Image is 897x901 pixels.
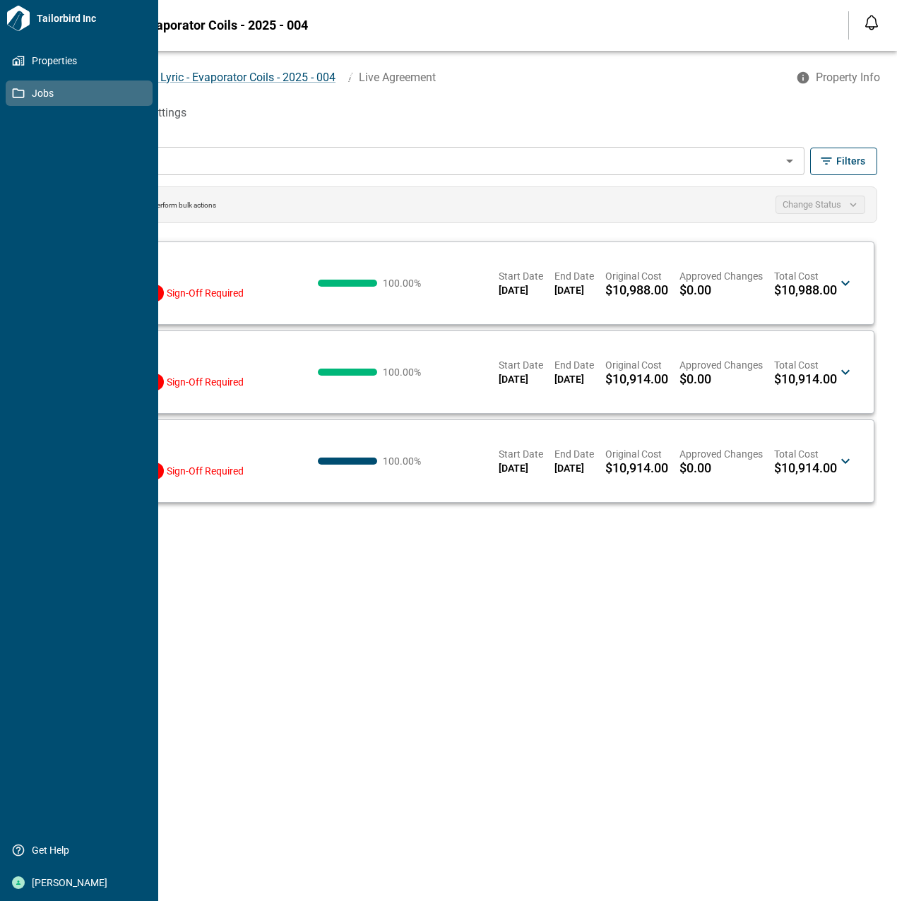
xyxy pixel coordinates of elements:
a: Jobs [6,80,153,106]
span: Filters [836,154,865,168]
button: Property Info [788,65,891,90]
span: 100.00 % [383,456,425,466]
span: Start Date [499,447,543,461]
div: base tabs [37,96,897,130]
span: Approved Changes [679,447,763,461]
div: 435In Progress1Sign-Off Required100.00%Start Date[DATE]End Date[DATE]Original Cost$10,988.00Appro... [71,253,860,313]
span: $0.00 [679,283,711,297]
span: Properties [25,54,139,68]
span: Start Date [499,269,543,283]
p: Sign-Off Required [167,286,244,301]
span: 100.00 % [383,367,425,377]
span: [DATE] [499,283,543,297]
span: Original Cost [605,447,668,461]
p: Sign-Off Required [167,464,244,479]
span: NR-2127 Lyric - Evaporator Coils - 2025 - 004 [51,18,308,32]
span: $10,914.00 [605,461,668,475]
span: Live Agreement [359,71,436,84]
div: 521In Progress1Sign-Off Required100.00%Start Date[DATE]End Date[DATE]Original Cost$10,914.00Appro... [71,342,860,402]
div: 525In Progress1Sign-Off Required100.00%Start Date[DATE]End Date[DATE]Original Cost$10,914.00Appro... [71,431,860,491]
span: Original Cost [605,358,668,372]
button: Open notification feed [860,11,883,34]
span: Property Info [816,71,880,85]
span: Get Help [25,843,139,857]
span: Start Date [499,358,543,372]
span: Total Cost [774,358,837,372]
span: [DATE] [554,283,594,297]
span: Original Cost [605,269,668,283]
span: [DATE] [499,372,543,386]
button: Filters [810,148,877,175]
span: $10,914.00 [774,372,837,386]
span: $0.00 [679,461,711,475]
span: Approved Changes [679,269,763,283]
span: Total Cost [774,447,837,461]
span: Approved Changes [679,358,763,372]
p: Sign-Off Required [167,375,244,390]
span: End Date [554,269,594,283]
nav: breadcrumb [37,69,788,86]
span: [PERSON_NAME] [25,876,139,890]
span: End Date [554,358,594,372]
span: 100.00 % [383,278,425,288]
p: Select units to perform bulk actions [108,201,216,210]
span: [DATE] [554,372,594,386]
button: Open [780,151,800,171]
span: Settings [145,106,186,120]
span: $10,914.00 [605,372,668,386]
span: Total Cost [774,269,837,283]
span: Jobs [25,86,139,100]
span: NR-2127 Lyric - Evaporator Coils - 2025 - 004 [114,71,335,84]
span: $10,988.00 [605,283,668,297]
span: End Date [554,447,594,461]
span: Tailorbird Inc [31,11,153,25]
span: $10,914.00 [774,461,837,475]
span: $10,988.00 [774,283,837,297]
span: $0.00 [679,372,711,386]
span: [DATE] [554,461,594,475]
span: [DATE] [499,461,543,475]
a: Properties [6,48,153,73]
